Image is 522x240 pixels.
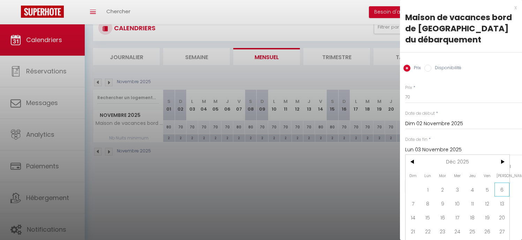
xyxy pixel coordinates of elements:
span: 4 [465,183,480,197]
span: 12 [480,197,495,210]
span: 17 [450,210,465,224]
span: 7 [406,197,421,210]
span: 1 [421,183,436,197]
span: 22 [421,224,436,238]
label: Prix [410,65,421,72]
span: Dim [406,169,421,183]
div: Maison de vacances bord de [GEOGRAPHIC_DATA] du débarquement [405,12,517,45]
span: Jeu [465,169,480,183]
label: Prix [405,85,412,91]
span: Mer [450,169,465,183]
span: [PERSON_NAME] [494,169,509,183]
div: x [400,3,517,12]
span: 11 [465,197,480,210]
span: 8 [421,197,436,210]
span: 6 [494,183,509,197]
span: 26 [480,224,495,238]
span: 21 [406,224,421,238]
span: 13 [494,197,509,210]
span: 23 [435,224,450,238]
span: 5 [480,183,495,197]
span: 20 [494,210,509,224]
span: 24 [450,224,465,238]
span: 2 [435,183,450,197]
span: 25 [465,224,480,238]
span: > [494,155,509,169]
span: 14 [406,210,421,224]
span: Mar [435,169,450,183]
label: Date de fin [405,136,428,143]
span: 10 [450,197,465,210]
span: Ven [480,169,495,183]
label: Date de début [405,110,435,117]
span: < [406,155,421,169]
span: 16 [435,210,450,224]
span: Déc 2025 [421,155,495,169]
span: 9 [435,197,450,210]
span: 15 [421,210,436,224]
span: 18 [465,210,480,224]
span: Lun [421,169,436,183]
label: Disponibilité [431,65,461,72]
span: 19 [480,210,495,224]
span: 27 [494,224,509,238]
span: 3 [450,183,465,197]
